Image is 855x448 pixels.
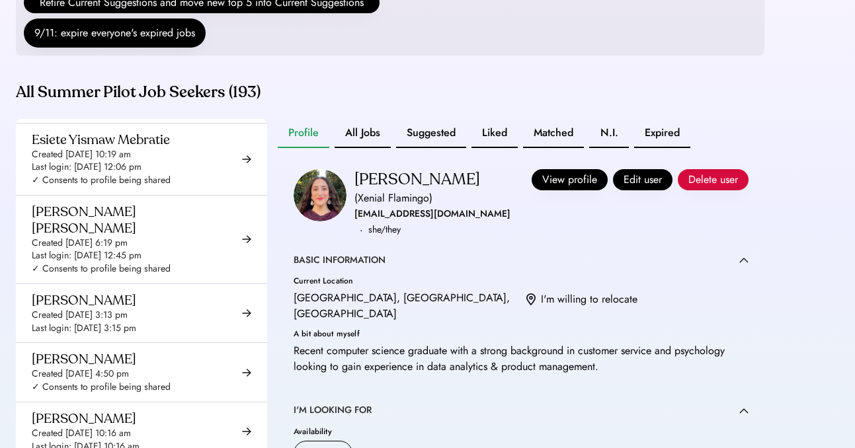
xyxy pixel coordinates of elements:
div: All Summer Pilot Job Seekers (193) [16,82,764,103]
div: · [360,222,363,238]
div: Esiete Yismaw Mebratie [32,131,170,148]
div: Availability [294,428,749,435]
button: Delete user [678,169,749,190]
div: she/they [368,222,401,238]
div: ✓ Consents to profile being shared [32,381,171,394]
div: ✓ Consents to profile being shared [32,262,171,276]
div: [PERSON_NAME] [32,410,136,427]
div: I'M LOOKING FOR [294,404,372,417]
div: ✓ Consents to profile being shared [32,174,171,187]
div: Created [DATE] 10:19 am [32,148,131,161]
div: Created [DATE] 10:16 am [32,427,131,440]
button: Expired [634,119,690,148]
div: [EMAIL_ADDRESS][DOMAIN_NAME] [354,206,510,222]
img: arrow-right-black.svg [242,155,251,164]
div: I'm willing to relocate [541,291,637,307]
div: Created [DATE] 6:19 pm [32,237,128,250]
div: Recent computer science graduate with a strong background in customer service and psychology look... [294,343,749,375]
img: arrow-right-black.svg [242,368,251,377]
div: BASIC INFORMATION [294,254,386,267]
button: Edit user [613,169,672,190]
button: Profile [278,119,329,148]
div: (Xenial Flamingo) [354,190,432,206]
button: Liked [471,119,518,148]
button: View profile [532,169,608,190]
div: Created [DATE] 4:50 pm [32,367,129,381]
img: arrow-right-black.svg [242,235,251,244]
button: N.I. [589,119,629,148]
div: Last login: [DATE] 12:06 pm [32,161,142,174]
div: Last login: [DATE] 12:45 pm [32,249,142,262]
img: caret-up.svg [739,257,749,263]
div: [GEOGRAPHIC_DATA], [GEOGRAPHIC_DATA], [GEOGRAPHIC_DATA] [294,290,516,322]
button: Matched [523,119,584,148]
button: Suggested [396,119,466,148]
img: arrow-right-black.svg [242,427,251,436]
img: https%3A%2F%2F9c4076a67d41be3ea2c0407e1814dbd4.cdn.bubble.io%2Ff1747327853717x953911137974967400%... [294,169,346,221]
div: [PERSON_NAME] [32,292,136,309]
div: Current Location [294,277,516,285]
div: [PERSON_NAME] [32,351,136,367]
div: A bit about myself [294,330,749,338]
img: location.svg [526,293,536,307]
img: arrow-right-black.svg [242,309,251,318]
img: caret-up.svg [739,408,749,414]
button: All Jobs [335,119,391,148]
div: [PERSON_NAME] [354,169,480,190]
div: Created [DATE] 3:13 pm [32,309,128,322]
div: [PERSON_NAME] [PERSON_NAME] [32,204,240,237]
div: Last login: [DATE] 3:15 pm [32,322,136,335]
button: 9/11: expire everyone's expired jobs [24,19,206,48]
